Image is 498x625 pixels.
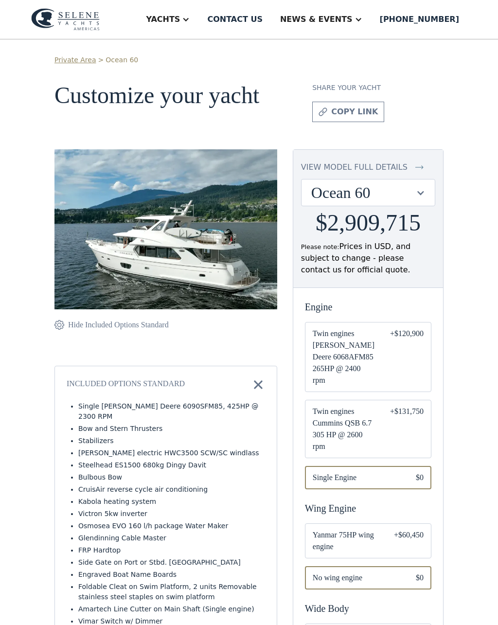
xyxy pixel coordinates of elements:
div: Ocean 60 [302,179,435,206]
span: Please note: [301,243,339,250]
div: view model full details [301,161,408,173]
img: icon [319,106,327,118]
div: Engine [305,300,431,314]
li: Glendinning Cable Master [78,533,265,543]
a: Hide Included Options Standard [54,319,169,331]
img: icon [415,161,424,173]
div: Wide Body [305,601,431,616]
li: Kabola heating system [78,497,265,507]
li: Steelhead ES1500 680kg Dingy Davit [78,460,265,470]
img: logo [31,8,100,31]
li: Bow and Stern Thrusters [78,424,265,434]
span: Single Engine [313,472,400,483]
div: Yachts [146,14,180,25]
li: Foldable Cleat on Swim Platform, 2 units Removable stainless steel staples on swim platform [78,582,265,602]
img: icon [251,378,265,392]
h1: Customize your yacht [54,83,297,122]
a: view model full details [301,161,435,173]
li: CruisAir reverse cycle air conditioning [78,484,265,495]
a: copy link [312,102,384,122]
li: Bulbous Bow [78,472,265,482]
div: Contact us [207,14,263,25]
div: Hide Included Options Standard [68,319,169,331]
div: $0 [416,572,424,584]
li: Amartech Line Cutter on Main Shaft (Single engine) [78,604,265,614]
div: > [98,55,104,65]
h2: $2,909,715 [316,210,421,236]
div: News & EVENTS [280,14,353,25]
img: icon [54,319,64,331]
li: Single [PERSON_NAME] Deere 6090SFM85, 425HP @ 2300 RPM [78,401,265,422]
span: Yanmar 75HP wing engine [313,529,378,553]
div: Included Options Standard [67,378,185,392]
a: Private Area [54,55,96,65]
li: Side Gate on Port or Stbd. [GEOGRAPHIC_DATA] [78,557,265,568]
div: $0 [416,472,424,483]
div: +$120,900 [390,328,424,386]
span: Twin engines [PERSON_NAME] Deere 6068AFM85 265HP @ 2400 rpm [313,328,374,386]
span: Twin engines Cummins QSB 6.7 305 HP @ 2600 rpm [313,406,374,452]
div: Prices in USD, and subject to change - please contact us for official quote. [301,241,435,276]
span: No wing engine [313,572,400,584]
a: Ocean 60 [106,55,138,65]
div: +$131,750 [390,406,424,452]
div: [PHONE_NUMBER] [380,14,459,25]
li: FRP Hardtop [78,545,265,555]
div: Ocean 60 [311,183,415,202]
li: [PERSON_NAME] electric HWC3500 SCW/SC windlass [78,448,265,458]
li: Victron 5kw inverter [78,509,265,519]
li: Stabilizers [78,436,265,446]
li: Engraved Boat Name Boards [78,570,265,580]
div: copy link [331,106,378,118]
div: +$60,450 [394,529,424,553]
div: Share your yacht [312,83,381,93]
li: Osmosea EVO 160 l/h package Water Maker [78,521,265,531]
div: Wing Engine [305,501,431,516]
